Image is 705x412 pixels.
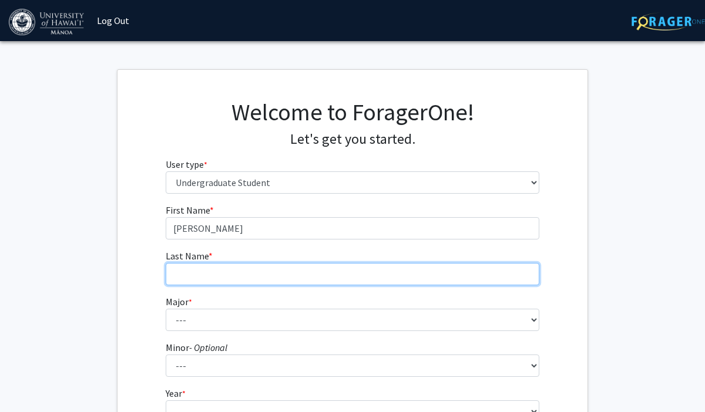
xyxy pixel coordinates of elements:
[632,12,705,31] img: ForagerOne Logo
[166,131,540,148] h4: Let's get you started.
[166,295,192,309] label: Major
[166,386,186,400] label: Year
[9,9,86,35] img: University of Hawaiʻi at Mānoa Logo
[166,157,207,171] label: User type
[166,340,227,354] label: Minor
[166,204,210,216] span: First Name
[166,250,209,262] span: Last Name
[189,342,227,353] i: - Optional
[9,359,50,403] iframe: Chat
[166,98,540,126] h1: Welcome to ForagerOne!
